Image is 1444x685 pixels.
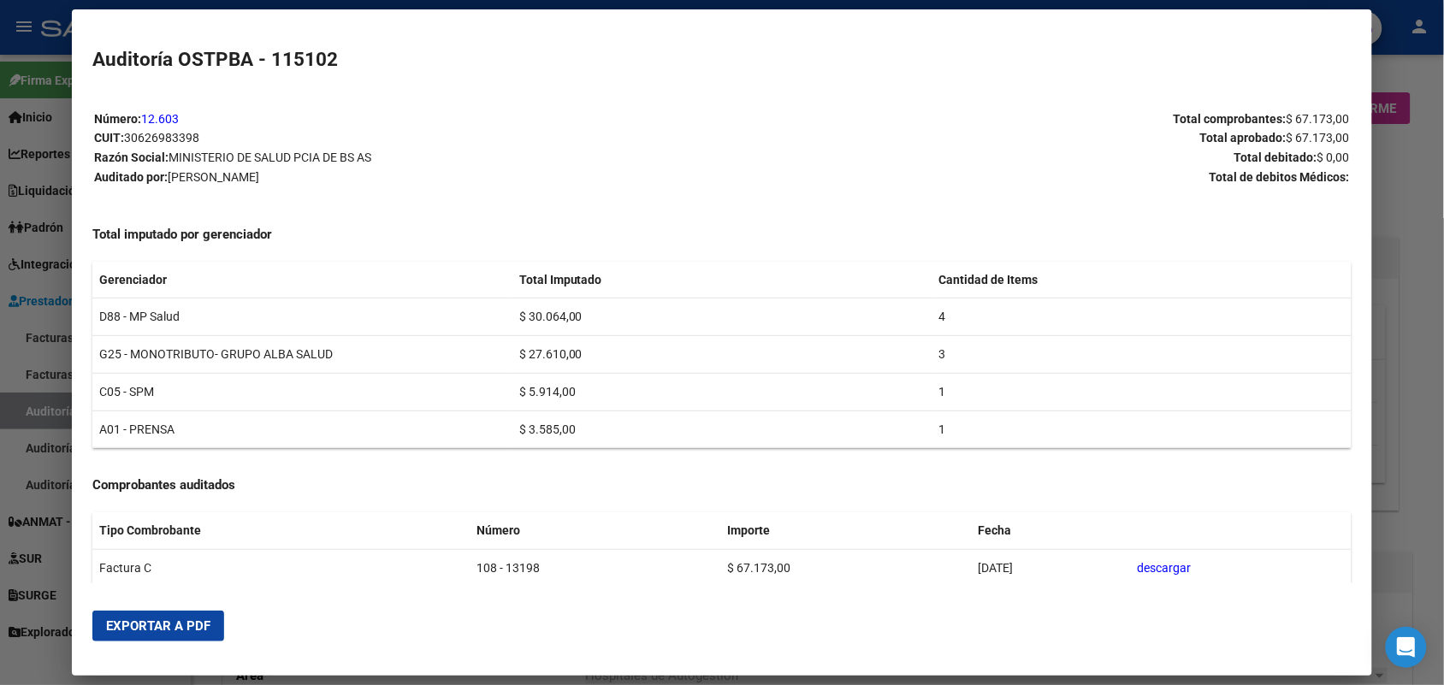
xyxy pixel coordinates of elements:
td: A01 - PRENSA [92,410,512,448]
button: Exportar a PDF [92,611,224,641]
td: C05 - SPM [92,373,512,410]
p: Razón Social: [94,148,721,168]
td: D88 - MP Salud [92,298,512,336]
span: $ 67.173,00 [1287,112,1350,126]
td: [DATE] [972,549,1131,587]
div: Open Intercom Messenger [1386,627,1427,668]
p: Total aprobado: [723,128,1350,148]
p: CUIT: [94,128,721,148]
th: Importe [720,512,972,549]
th: Fecha [972,512,1131,549]
td: 4 [932,298,1351,336]
span: $ 0,00 [1317,151,1350,164]
span: [PERSON_NAME] [168,170,259,184]
td: 108 - 13198 [470,549,721,587]
h4: Total imputado por gerenciador [92,225,1351,245]
th: Tipo Combrobante [92,512,469,549]
p: Total de debitos Médicos: [723,168,1350,187]
span: $ 67.173,00 [1287,131,1350,145]
td: 3 [932,336,1351,374]
span: Exportar a PDF [106,618,210,634]
p: Total comprobantes: [723,109,1350,129]
th: Cantidad de Items [932,262,1351,298]
td: 1 [932,373,1351,410]
td: $ 3.585,00 [512,410,932,448]
a: descargar [1138,561,1192,575]
td: G25 - MONOTRIBUTO- GRUPO ALBA SALUD [92,336,512,374]
th: Número [470,512,721,549]
td: $ 67.173,00 [720,549,972,587]
td: $ 27.610,00 [512,336,932,374]
span: MINISTERIO DE SALUD PCIA DE BS AS [169,151,371,164]
td: $ 5.914,00 [512,373,932,410]
p: Número: [94,109,721,129]
a: 12.603 [141,112,179,126]
h4: Comprobantes auditados [92,475,1351,495]
td: $ 30.064,00 [512,298,932,336]
th: Total Imputado [512,262,932,298]
td: Factura C [92,549,469,587]
th: Gerenciador [92,262,512,298]
td: 1 [932,410,1351,448]
p: Auditado por: [94,168,721,187]
h2: Auditoría OSTPBA - 115102 [92,45,1351,74]
p: Total debitado: [723,148,1350,168]
span: 30626983398 [124,131,199,145]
